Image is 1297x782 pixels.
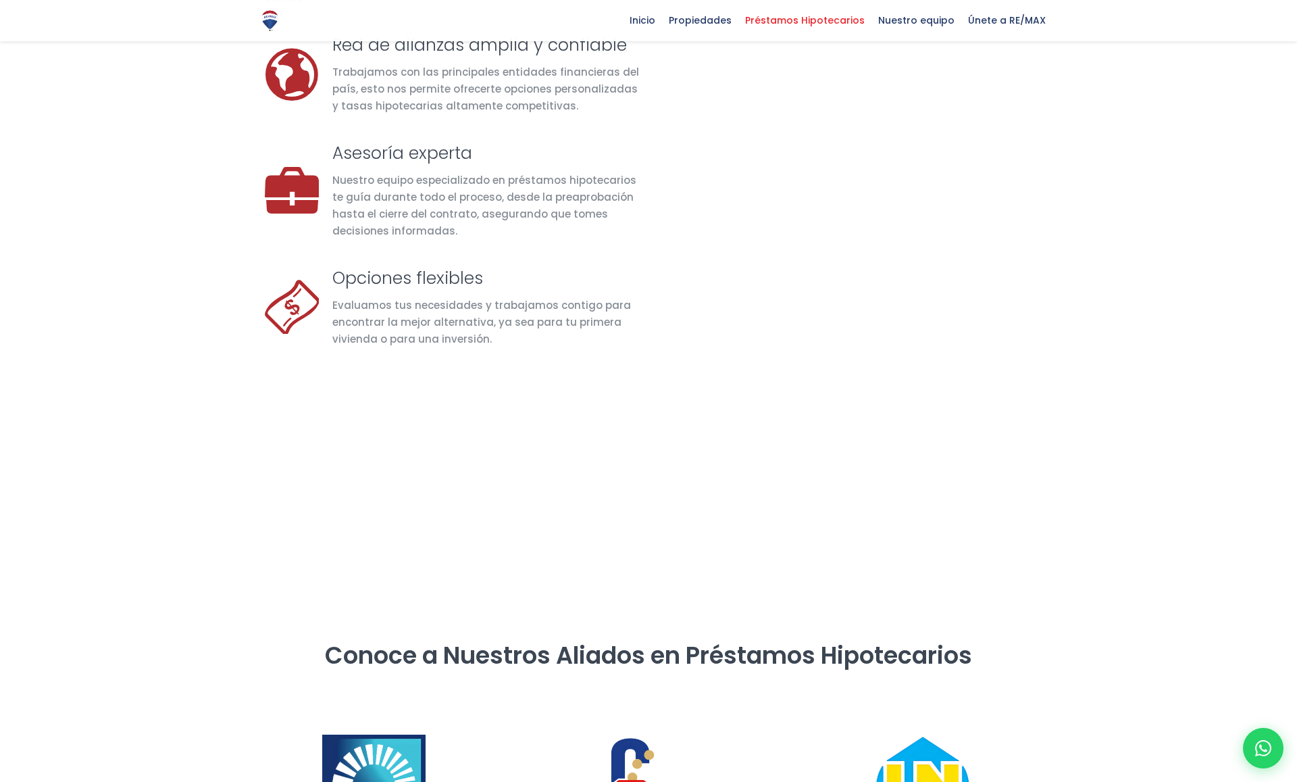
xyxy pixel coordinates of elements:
span: Nuestro equipo [871,10,961,30]
span: Inicio [623,10,662,30]
span: Préstamos Hipotecarios [738,10,871,30]
span: Únete a RE/MAX [961,10,1052,30]
div: Nuestro equipo especializado en préstamos hipotecarios te guía durante todo el proceso, desde la ... [332,172,640,239]
span: Propiedades [662,10,738,30]
h3: Red de alianzas amplia y confiable [332,33,640,57]
h2: Conoce a Nuestros Aliados en Préstamos Hipotecarios [245,640,1052,670]
div: Evaluamos tus necesidades y trabajamos contigo para encontrar la mejor alternativa, ya sea para t... [332,297,640,347]
img: Logo de REMAX [258,9,282,32]
h3: Opciones flexibles [332,266,640,290]
div: Trabajamos con las principales entidades financieras del país, esto nos permite ofrecerte opcione... [332,64,640,114]
h3: Asesoría experta [332,141,640,165]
